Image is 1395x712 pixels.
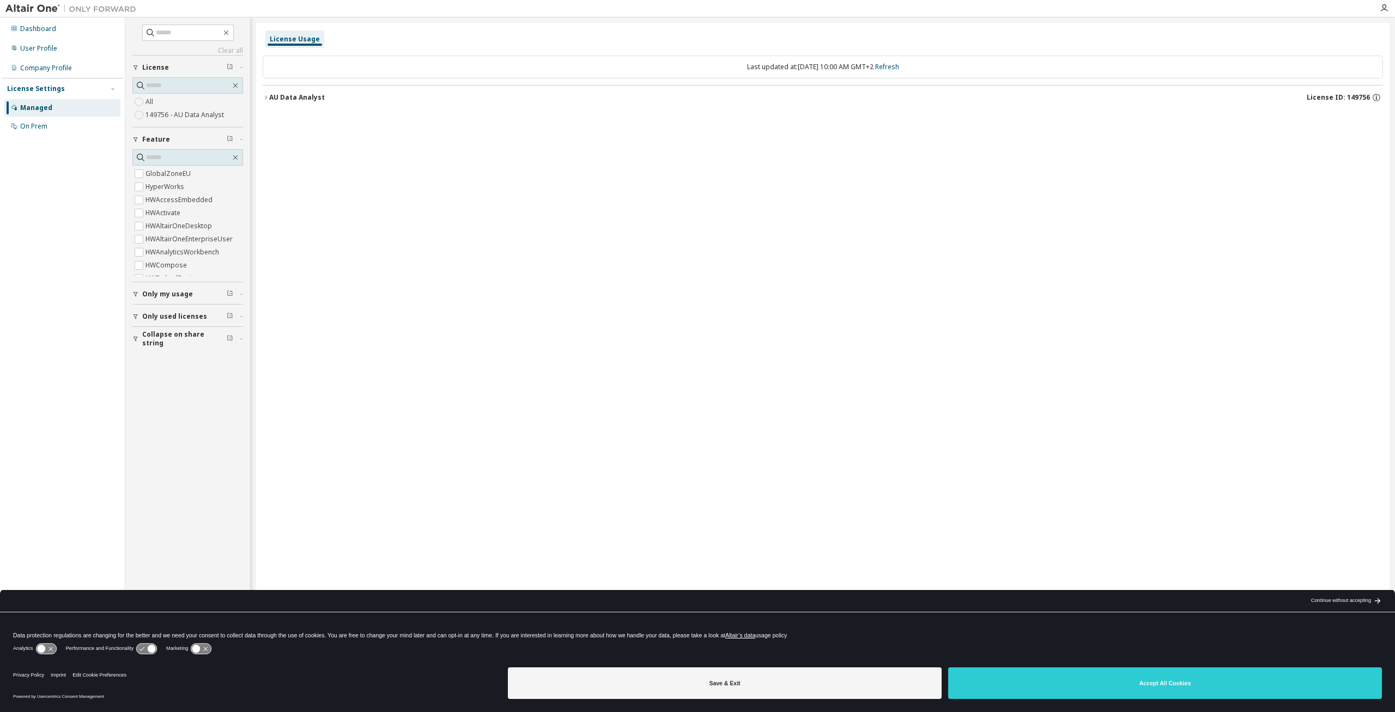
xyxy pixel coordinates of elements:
label: HWAltairOneEnterpriseUser [145,233,235,246]
span: License [142,63,169,72]
div: License Settings [7,84,65,93]
label: HWAnalyticsWorkbench [145,246,221,259]
div: License Usage [270,35,320,44]
label: HWAltairOneDesktop [145,220,214,233]
button: License [132,56,243,80]
img: Altair One [5,3,142,14]
label: HyperWorks [145,180,186,193]
span: Clear filter [227,135,233,144]
label: GlobalZoneEU [145,167,193,180]
span: Feature [142,135,170,144]
label: HWEmbedBasic [145,272,197,285]
button: Feature [132,127,243,151]
div: Managed [20,104,52,112]
span: Only used licenses [142,312,207,321]
label: HWAccessEmbedded [145,193,215,206]
label: All [145,95,155,108]
span: Collapse on share string [142,330,227,348]
div: Last updated at: [DATE] 10:00 AM GMT+2 [263,56,1383,78]
label: HWCompose [145,259,189,272]
div: Company Profile [20,64,72,72]
span: Clear filter [227,63,233,72]
div: Dashboard [20,25,56,33]
div: User Profile [20,44,57,53]
label: 149756 - AU Data Analyst [145,108,226,121]
span: Clear filter [227,290,233,299]
label: HWActivate [145,206,183,220]
div: On Prem [20,122,47,131]
button: Collapse on share string [132,327,243,351]
div: AU Data Analyst [269,93,325,102]
button: AU Data AnalystLicense ID: 149756 [263,86,1383,109]
span: Clear filter [227,334,233,343]
span: Only my usage [142,290,193,299]
a: Clear all [132,46,243,55]
button: Only used licenses [132,305,243,328]
span: Clear filter [227,312,233,321]
button: Only my usage [132,282,243,306]
a: Refresh [875,62,899,71]
span: License ID: 149756 [1307,93,1370,102]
